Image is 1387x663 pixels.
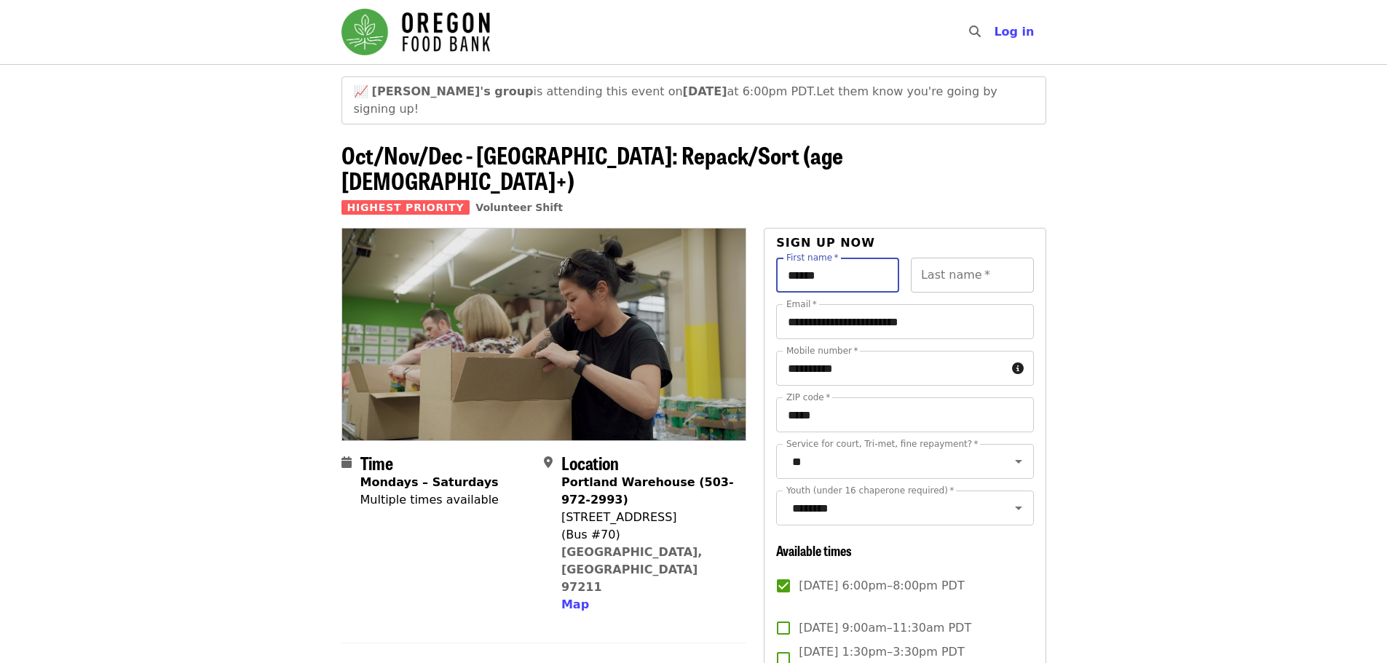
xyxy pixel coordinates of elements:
[776,236,875,250] span: Sign up now
[786,346,858,355] label: Mobile number
[354,84,368,98] span: growth emoji
[989,15,1001,49] input: Search
[776,304,1033,339] input: Email
[561,509,735,526] div: [STREET_ADDRESS]
[561,450,619,475] span: Location
[561,598,589,611] span: Map
[786,440,979,448] label: Service for court, Tri-met, fine repayment?
[776,397,1033,432] input: ZIP code
[372,84,534,98] strong: [PERSON_NAME]'s group
[475,202,563,213] a: Volunteer Shift
[799,619,971,637] span: [DATE] 9:00am–11:30am PDT
[360,491,499,509] div: Multiple times available
[372,84,817,98] span: is attending this event on at 6:00pm PDT.
[561,526,735,544] div: (Bus #70)
[911,258,1034,293] input: Last name
[799,577,964,595] span: [DATE] 6:00pm–8:00pm PDT
[776,351,1005,386] input: Mobile number
[1008,451,1029,472] button: Open
[786,300,817,309] label: Email
[544,456,553,469] i: map-marker-alt icon
[342,229,746,440] img: Oct/Nov/Dec - Portland: Repack/Sort (age 8+) organized by Oregon Food Bank
[341,138,843,197] span: Oct/Nov/Dec - [GEOGRAPHIC_DATA]: Repack/Sort (age [DEMOGRAPHIC_DATA]+)
[994,25,1034,39] span: Log in
[786,253,839,262] label: First name
[1012,362,1024,376] i: circle-info icon
[1008,498,1029,518] button: Open
[561,475,734,507] strong: Portland Warehouse (503-972-2993)
[341,456,352,469] i: calendar icon
[786,393,830,402] label: ZIP code
[341,200,470,215] span: Highest Priority
[341,9,490,55] img: Oregon Food Bank - Home
[561,545,703,594] a: [GEOGRAPHIC_DATA], [GEOGRAPHIC_DATA] 97211
[360,475,499,489] strong: Mondays – Saturdays
[360,450,393,475] span: Time
[969,25,981,39] i: search icon
[561,596,589,614] button: Map
[982,17,1046,47] button: Log in
[776,258,899,293] input: First name
[776,541,852,560] span: Available times
[786,486,954,495] label: Youth (under 16 chaperone required)
[683,84,727,98] strong: [DATE]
